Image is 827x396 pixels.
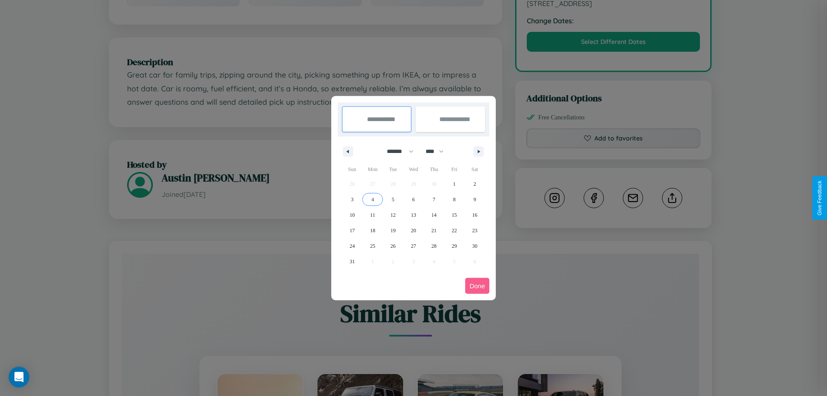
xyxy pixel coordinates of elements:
[465,238,485,254] button: 30
[431,207,436,223] span: 14
[411,223,416,238] span: 20
[383,238,403,254] button: 26
[342,162,362,176] span: Sun
[371,192,374,207] span: 4
[444,176,464,192] button: 1
[472,207,477,223] span: 16
[362,238,382,254] button: 25
[411,207,416,223] span: 13
[391,238,396,254] span: 26
[444,238,464,254] button: 29
[424,223,444,238] button: 21
[444,162,464,176] span: Fri
[403,238,423,254] button: 27
[362,207,382,223] button: 11
[342,192,362,207] button: 3
[370,238,375,254] span: 25
[472,238,477,254] span: 30
[403,162,423,176] span: Wed
[342,207,362,223] button: 10
[350,223,355,238] span: 17
[342,254,362,269] button: 31
[392,192,395,207] span: 5
[350,254,355,269] span: 31
[411,238,416,254] span: 27
[444,192,464,207] button: 8
[424,207,444,223] button: 14
[817,181,823,215] div: Give Feedback
[452,238,457,254] span: 29
[465,192,485,207] button: 9
[473,176,476,192] span: 2
[350,238,355,254] span: 24
[465,176,485,192] button: 2
[452,207,457,223] span: 15
[362,223,382,238] button: 18
[383,207,403,223] button: 12
[453,176,456,192] span: 1
[465,207,485,223] button: 16
[452,223,457,238] span: 22
[391,223,396,238] span: 19
[431,238,436,254] span: 28
[465,278,489,294] button: Done
[370,207,375,223] span: 11
[383,162,403,176] span: Tue
[424,192,444,207] button: 7
[342,223,362,238] button: 17
[351,192,354,207] span: 3
[383,192,403,207] button: 5
[391,207,396,223] span: 12
[370,223,375,238] span: 18
[342,238,362,254] button: 24
[453,192,456,207] span: 8
[472,223,477,238] span: 23
[473,192,476,207] span: 9
[465,162,485,176] span: Sat
[9,367,29,387] div: Open Intercom Messenger
[412,192,415,207] span: 6
[465,223,485,238] button: 23
[403,207,423,223] button: 13
[403,192,423,207] button: 6
[431,223,436,238] span: 21
[432,192,435,207] span: 7
[444,223,464,238] button: 22
[424,238,444,254] button: 28
[383,223,403,238] button: 19
[424,162,444,176] span: Thu
[350,207,355,223] span: 10
[362,162,382,176] span: Mon
[362,192,382,207] button: 4
[403,223,423,238] button: 20
[444,207,464,223] button: 15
